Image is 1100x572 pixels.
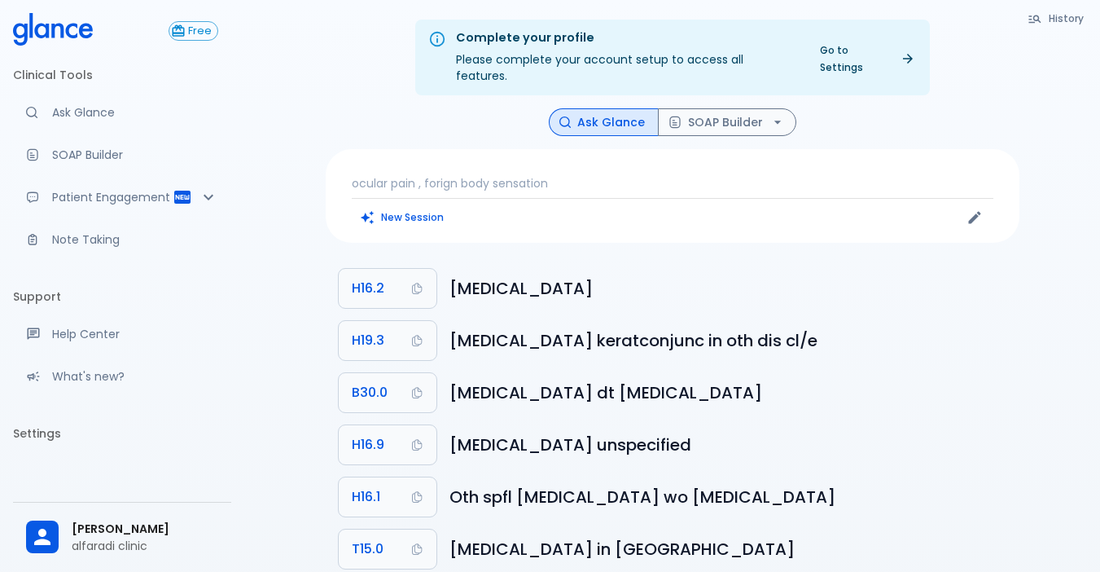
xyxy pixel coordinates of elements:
[352,486,380,508] span: H16.1
[182,25,217,37] span: Free
[449,432,1006,458] h6: Keratitis, unspecified
[449,328,1006,354] h6: Keratitis and keratoconjunctivitis in other diseases classified elsewhere
[13,95,231,130] a: Moramiz: Find ICD10AM codes instantly
[962,205,987,230] button: Edit
[1019,7,1093,30] button: History
[72,538,218,554] p: alfaradi clinic
[13,137,231,173] a: Docugen: Compose a clinical documentation in seconds
[13,509,231,565] div: [PERSON_NAME]alfaradi clinic
[352,175,993,191] p: ocular pain , forign body sensation
[449,484,1006,510] h6: Other superficial keratitis without conjunctivitis
[339,321,436,360] button: Copy Code H19.3 to clipboard
[352,433,384,456] span: H16.9
[658,108,796,137] button: SOAP Builder
[13,179,231,215] div: Patient Reports & Referrals
[52,147,218,163] p: SOAP Builder
[13,222,231,257] a: Advanced note-taking
[352,277,384,300] span: H16.2
[169,21,218,41] button: Free
[339,530,436,569] button: Copy Code T15.0 to clipboard
[339,373,436,412] button: Copy Code B30.0 to clipboard
[13,277,231,316] li: Support
[72,521,218,538] span: [PERSON_NAME]
[352,381,388,404] span: B30.0
[352,329,384,352] span: H19.3
[13,55,231,95] li: Clinical Tools
[339,477,436,517] button: Copy Code H16.1 to clipboard
[449,275,1006,301] h6: Keratoconjunctivitis
[449,380,1006,406] h6: Keratoconjunctivitis due to adenovirus
[339,425,436,464] button: Copy Code H16.9 to clipboard
[13,316,231,352] a: Get help from our support team
[169,21,231,41] a: Click to view or change your subscription
[352,538,383,561] span: T15.0
[13,414,231,453] li: Settings
[52,368,218,385] p: What's new?
[456,24,797,90] div: Please complete your account setup to access all features.
[52,326,218,342] p: Help Center
[52,231,218,248] p: Note Taking
[449,536,1006,562] h6: Foreign body in cornea
[549,108,659,137] button: Ask Glance
[52,104,218,121] p: Ask Glance
[352,205,454,229] button: Clears all inputs and results.
[52,189,173,205] p: Patient Engagement
[13,359,231,394] div: Recent updates and feature releases
[810,38,923,79] a: Go to Settings
[13,453,231,489] a: Please complete account setup
[456,29,797,47] div: Complete your profile
[339,269,436,308] button: Copy Code H16.2 to clipboard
